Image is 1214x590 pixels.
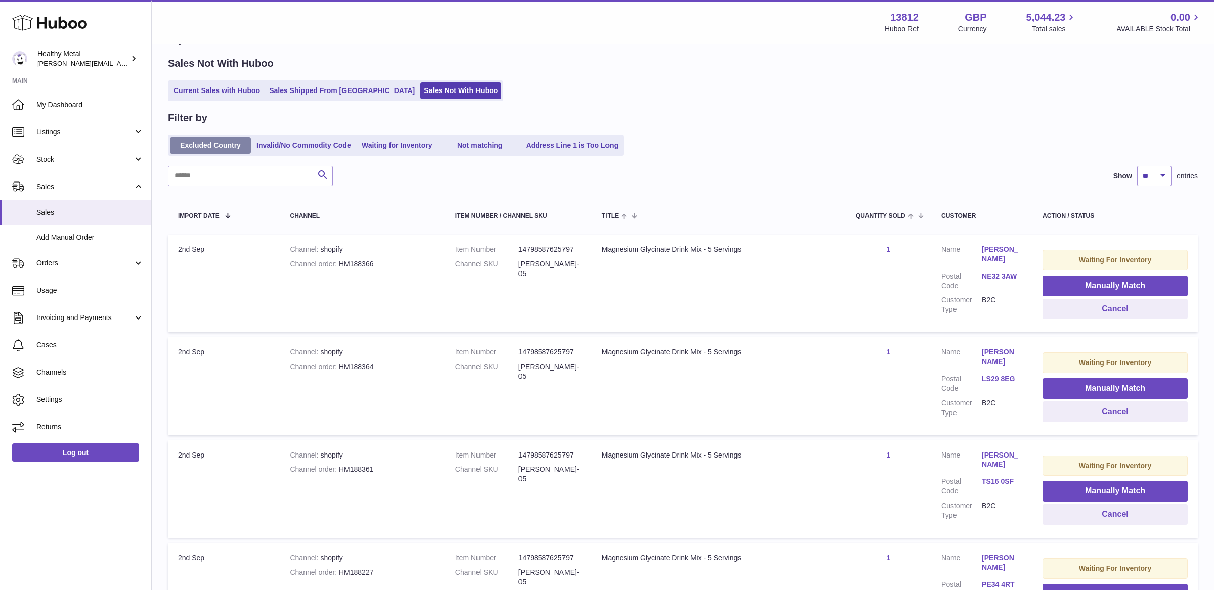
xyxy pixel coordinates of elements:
[518,245,582,254] dd: 14798587625797
[290,259,435,269] div: HM188366
[290,245,435,254] div: shopify
[168,235,280,332] td: 2nd Sep
[1032,24,1077,34] span: Total sales
[518,450,582,460] dd: 14798587625797
[982,245,1022,264] a: [PERSON_NAME]
[941,295,982,314] dt: Customer Type
[36,182,133,192] span: Sales
[1079,358,1151,367] strong: Waiting For Inventory
[602,347,836,357] div: Magnesium Glycinate Drink Mix - 5 Servings
[1043,401,1188,422] button: Cancel
[982,450,1022,470] a: [PERSON_NAME]
[36,286,144,295] span: Usage
[1026,11,1077,34] a: 5,044.23 Total sales
[518,259,582,279] dd: [PERSON_NAME]-05
[455,347,518,357] dt: Item Number
[982,398,1022,418] dd: B2C
[290,568,435,577] div: HM188227
[290,260,339,268] strong: Channel order
[1079,462,1151,470] strong: Waiting For Inventory
[887,245,891,253] a: 1
[290,245,320,253] strong: Channel
[1116,11,1202,34] a: 0.00 AVAILABLE Stock Total
[941,450,982,472] dt: Name
[455,450,518,460] dt: Item Number
[12,51,27,66] img: jose@healthy-metal.com
[518,553,582,563] dd: 14798587625797
[602,245,836,254] div: Magnesium Glycinate Drink Mix - 5 Servings
[941,347,982,369] dt: Name
[36,100,144,110] span: My Dashboard
[941,271,982,291] dt: Postal Code
[170,82,264,99] a: Current Sales with Huboo
[290,568,339,576] strong: Channel order
[37,49,128,68] div: Healthy Metal
[965,11,986,24] strong: GBP
[856,213,905,219] span: Quantity Sold
[518,362,582,381] dd: [PERSON_NAME]-05
[1043,481,1188,502] button: Manually Match
[455,213,582,219] div: Item Number / Channel SKU
[36,340,144,350] span: Cases
[890,11,919,24] strong: 13812
[290,362,339,371] strong: Channel order
[1043,276,1188,296] button: Manually Match
[420,82,501,99] a: Sales Not With Huboo
[37,59,203,67] span: [PERSON_NAME][EMAIL_ADDRESS][DOMAIN_NAME]
[36,155,133,164] span: Stock
[1079,564,1151,572] strong: Waiting For Inventory
[170,137,251,154] a: Excluded Country
[178,213,220,219] span: Import date
[168,440,280,538] td: 2nd Sep
[290,554,320,562] strong: Channel
[602,553,836,563] div: Magnesium Glycinate Drink Mix - 5 Servings
[36,395,144,404] span: Settings
[887,554,891,562] a: 1
[982,553,1022,572] a: [PERSON_NAME]
[36,258,133,268] span: Orders
[518,347,582,357] dd: 14798587625797
[1043,378,1188,399] button: Manually Match
[982,477,1022,486] a: TS16 0SF
[982,347,1022,367] a: [PERSON_NAME]
[455,465,518,484] dt: Channel SKU
[357,137,438,154] a: Waiting for Inventory
[941,398,982,418] dt: Customer Type
[290,465,435,474] div: HM188361
[168,111,207,125] h2: Filter by
[168,337,280,435] td: 2nd Sep
[36,233,144,242] span: Add Manual Order
[290,348,320,356] strong: Channel
[290,553,435,563] div: shopify
[168,57,274,70] h2: Sales Not With Huboo
[982,374,1022,384] a: LS29 8EG
[36,208,144,217] span: Sales
[1043,299,1188,320] button: Cancel
[1177,171,1198,181] span: entries
[455,362,518,381] dt: Channel SKU
[941,553,982,575] dt: Name
[36,422,144,432] span: Returns
[290,450,435,460] div: shopify
[602,213,619,219] span: Title
[290,451,320,459] strong: Channel
[1116,24,1202,34] span: AVAILABLE Stock Total
[941,477,982,496] dt: Postal Code
[941,374,982,393] dt: Postal Code
[455,259,518,279] dt: Channel SKU
[455,568,518,587] dt: Channel SKU
[941,245,982,266] dt: Name
[455,245,518,254] dt: Item Number
[290,465,339,473] strong: Channel order
[12,443,139,462] a: Log out
[887,451,891,459] a: 1
[1113,171,1132,181] label: Show
[290,362,435,372] div: HM188364
[982,271,1022,281] a: NE32 3AW
[290,213,435,219] div: Channel
[266,82,418,99] a: Sales Shipped From [GEOGRAPHIC_DATA]
[523,137,622,154] a: Address Line 1 is Too Long
[1026,11,1066,24] span: 5,044.23
[982,295,1022,314] dd: B2C
[602,450,836,460] div: Magnesium Glycinate Drink Mix - 5 Servings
